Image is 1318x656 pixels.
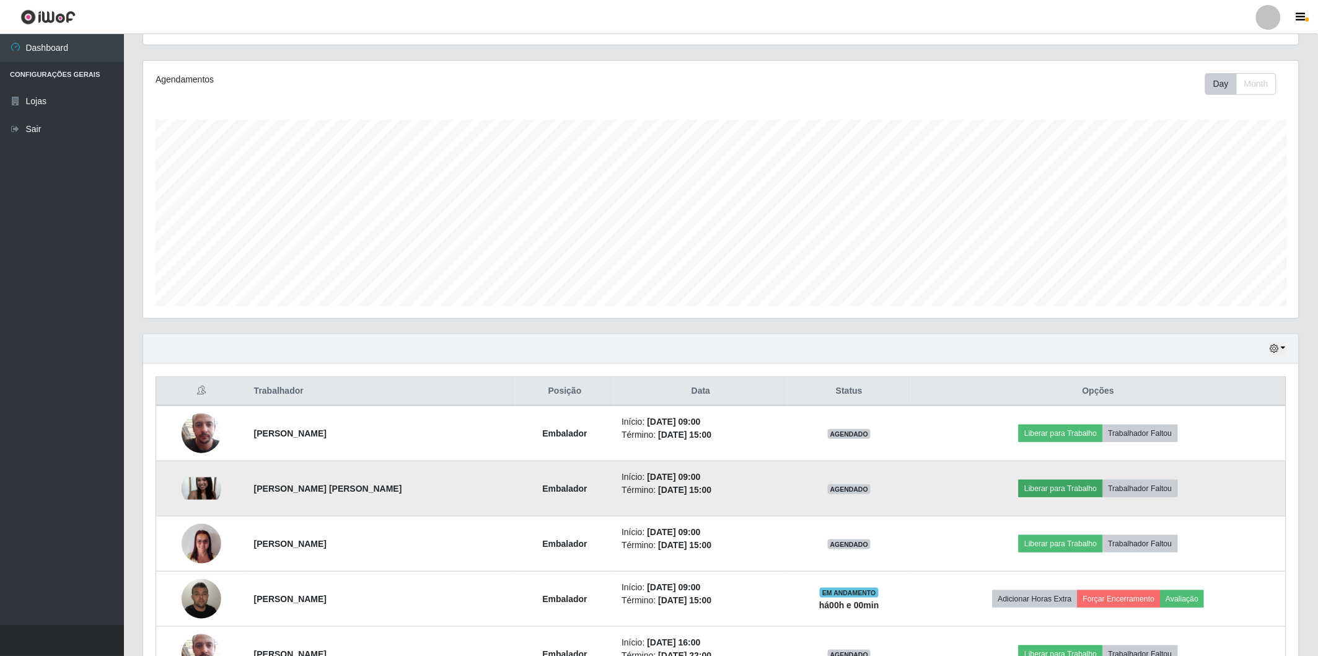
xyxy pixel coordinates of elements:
time: [DATE] 15:00 [658,485,711,495]
strong: Embalador [543,428,587,438]
img: 1676406696762.jpeg [182,477,221,500]
li: Término: [622,428,780,441]
button: Trabalhador Faltou [1103,425,1178,442]
button: Liberar para Trabalho [1019,480,1102,497]
strong: [PERSON_NAME] [PERSON_NAME] [254,484,402,494]
th: Status [788,377,911,406]
span: EM ANDAMENTO [820,588,879,598]
button: Avaliação [1161,590,1205,608]
time: [DATE] 09:00 [648,417,701,427]
time: [DATE] 09:00 [648,472,701,482]
li: Término: [622,539,780,552]
strong: Embalador [543,594,587,604]
time: [DATE] 09:00 [648,582,701,592]
time: [DATE] 15:00 [658,430,711,440]
li: Início: [622,471,780,484]
button: Day [1205,73,1237,95]
span: AGENDADO [828,484,871,494]
strong: Embalador [543,539,587,549]
th: Opções [911,377,1286,406]
li: Início: [622,526,780,539]
strong: Embalador [543,484,587,494]
li: Término: [622,484,780,497]
button: Adicionar Horas Extra [993,590,1078,608]
button: Forçar Encerramento [1078,590,1161,608]
button: Trabalhador Faltou [1103,480,1178,497]
time: [DATE] 09:00 [648,527,701,537]
div: Agendamentos [156,73,616,86]
img: 1745843945427.jpeg [182,398,221,469]
time: [DATE] 16:00 [648,637,701,647]
strong: [PERSON_NAME] [254,539,327,549]
time: [DATE] 15:00 [658,540,711,550]
strong: há 00 h e 00 min [819,600,879,610]
img: 1714957062897.jpeg [182,572,221,625]
th: Data [614,377,788,406]
span: AGENDADO [828,429,871,439]
img: 1704290796442.jpeg [182,518,221,570]
li: Início: [622,415,780,428]
li: Início: [622,581,780,594]
button: Liberar para Trabalho [1019,535,1102,552]
strong: [PERSON_NAME] [254,428,327,438]
div: Toolbar with button groups [1205,73,1286,95]
th: Posição [516,377,614,406]
button: Trabalhador Faltou [1103,535,1178,552]
li: Início: [622,636,780,649]
button: Liberar para Trabalho [1019,425,1102,442]
th: Trabalhador [247,377,516,406]
span: AGENDADO [828,539,871,549]
li: Término: [622,594,780,607]
img: CoreUI Logo [20,9,76,25]
button: Month [1236,73,1276,95]
strong: [PERSON_NAME] [254,594,327,604]
div: First group [1205,73,1276,95]
time: [DATE] 15:00 [658,595,711,605]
